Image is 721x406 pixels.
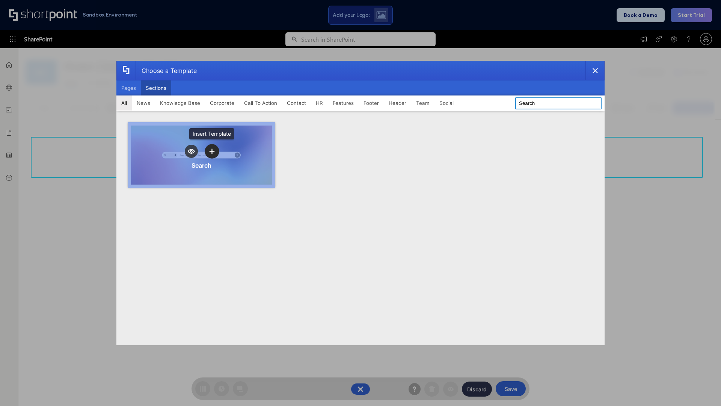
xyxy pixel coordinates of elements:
button: Features [328,95,359,111]
button: Contact [282,95,311,111]
button: Team [411,95,434,111]
button: Footer [359,95,384,111]
button: Social [434,95,459,111]
button: News [132,95,155,111]
div: Choose a Template [136,61,197,80]
button: HR [311,95,328,111]
input: Search [515,97,602,109]
button: All [116,95,132,111]
button: Header [384,95,411,111]
div: Search [192,162,211,169]
div: template selector [116,61,605,345]
button: Pages [116,80,141,95]
button: Knowledge Base [155,95,205,111]
iframe: Chat Widget [683,370,721,406]
button: Call To Action [239,95,282,111]
button: Sections [141,80,171,95]
button: Corporate [205,95,239,111]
